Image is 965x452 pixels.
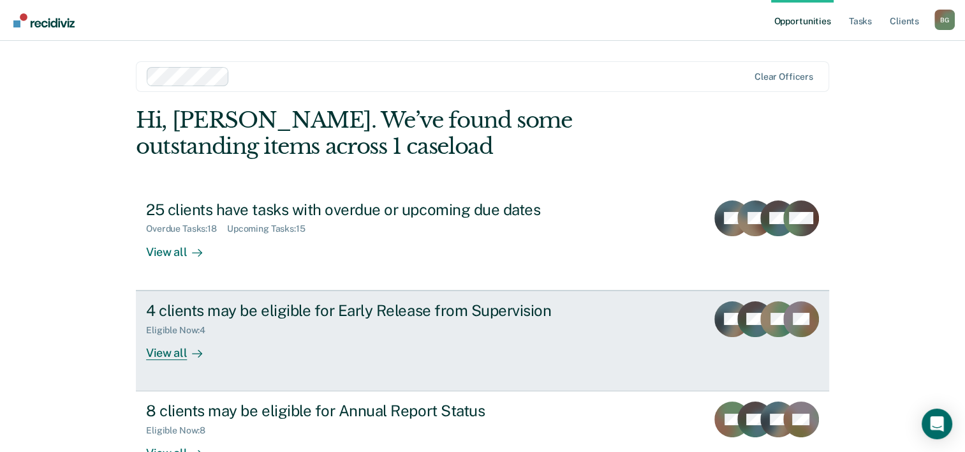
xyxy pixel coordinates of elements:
[146,425,216,436] div: Eligible Now : 8
[146,301,594,320] div: 4 clients may be eligible for Early Release from Supervision
[146,335,217,360] div: View all
[227,223,316,234] div: Upcoming Tasks : 15
[934,10,955,30] div: B G
[934,10,955,30] button: Profile dropdown button
[755,72,813,82] div: Clear officers
[146,325,216,336] div: Eligible Now : 4
[146,223,227,234] div: Overdue Tasks : 18
[136,190,829,290] a: 25 clients have tasks with overdue or upcoming due datesOverdue Tasks:18Upcoming Tasks:15View all
[146,402,594,420] div: 8 clients may be eligible for Annual Report Status
[146,234,217,259] div: View all
[136,107,690,160] div: Hi, [PERSON_NAME]. We’ve found some outstanding items across 1 caseload
[136,290,829,391] a: 4 clients may be eligible for Early Release from SupervisionEligible Now:4View all
[922,409,952,439] div: Open Intercom Messenger
[13,13,75,27] img: Recidiviz
[146,200,594,219] div: 25 clients have tasks with overdue or upcoming due dates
